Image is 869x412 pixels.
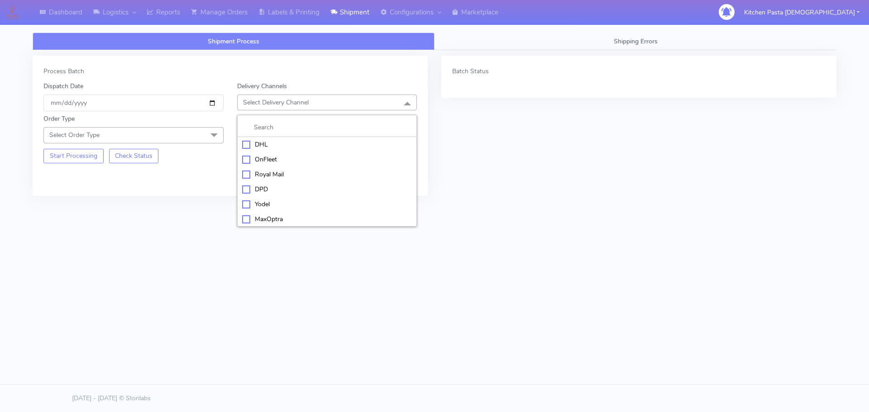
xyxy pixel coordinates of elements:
button: Start Processing [43,149,104,163]
span: Shipping Errors [614,37,658,46]
div: Yodel [242,199,412,209]
span: Shipment Process [208,37,259,46]
div: Royal Mail [242,170,412,179]
div: DHL [242,140,412,149]
div: Process Batch [43,66,417,76]
span: Select Delivery Channel [243,98,309,107]
div: Batch Status [452,66,826,76]
div: OnFleet [242,155,412,164]
label: Dispatch Date [43,81,83,91]
label: Order Type [43,114,75,123]
button: Kitchen Pasta [DEMOGRAPHIC_DATA] [737,3,866,22]
button: Check Status [109,149,159,163]
div: MaxOptra [242,214,412,224]
div: DPD [242,185,412,194]
label: Delivery Channels [237,81,287,91]
span: Select Order Type [49,131,100,139]
ul: Tabs [33,33,836,50]
input: multiselect-search [242,123,412,132]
